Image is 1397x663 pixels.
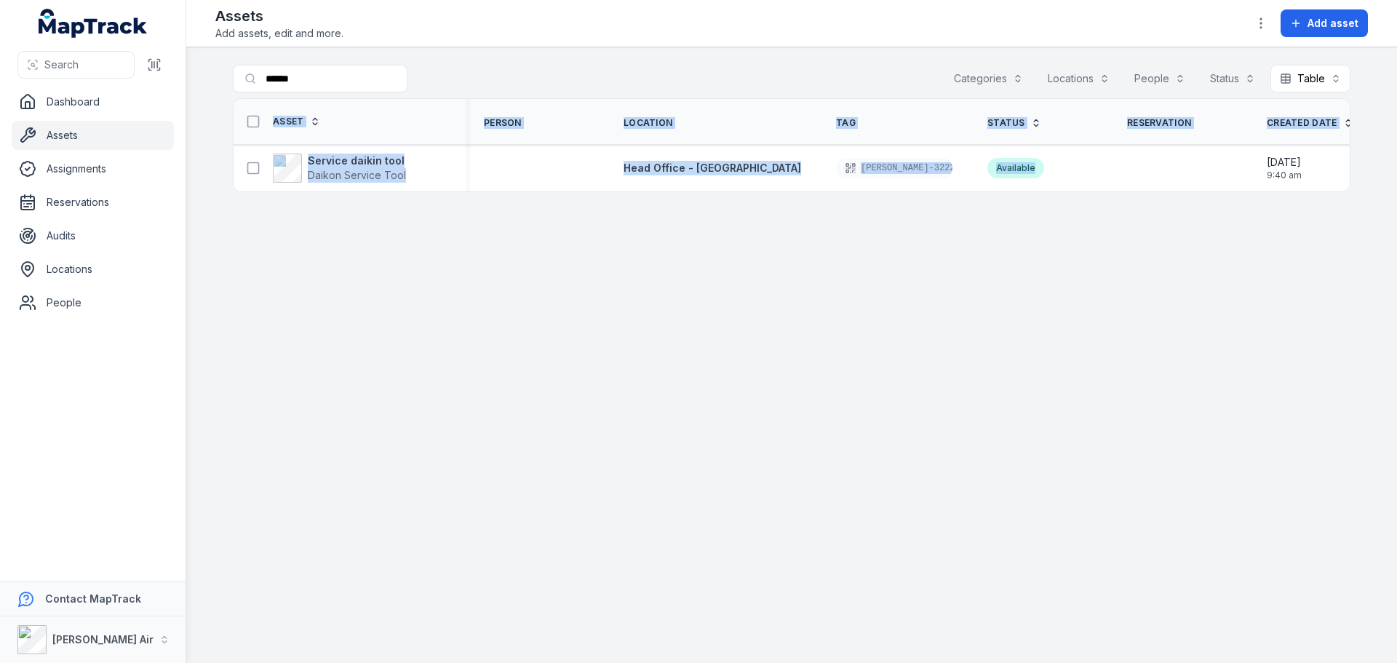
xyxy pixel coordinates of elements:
a: Created Date [1267,117,1353,129]
a: Locations [12,255,174,284]
span: 9:40 am [1267,170,1302,181]
a: Head Office - [GEOGRAPHIC_DATA] [624,161,801,175]
button: Status [1201,65,1265,92]
a: People [12,288,174,317]
span: Location [624,117,672,129]
span: Asset [273,116,304,127]
a: MapTrack [39,9,148,38]
div: Available [987,158,1044,178]
time: 8/5/2025, 9:40:06 AM [1267,155,1302,181]
span: Reservation [1127,117,1191,129]
span: [DATE] [1267,155,1302,170]
button: Locations [1038,65,1119,92]
a: Dashboard [12,87,174,116]
span: Head Office - [GEOGRAPHIC_DATA] [624,162,801,174]
span: Status [987,117,1025,129]
a: Reservations [12,188,174,217]
a: Audits [12,221,174,250]
button: Categories [944,65,1032,92]
strong: Contact MapTrack [45,592,141,605]
a: Status [987,117,1041,129]
span: Person [484,117,522,129]
button: Add asset [1281,9,1368,37]
div: [PERSON_NAME]-3222 [836,158,952,178]
a: Assignments [12,154,174,183]
span: Search [44,57,79,72]
a: Assets [12,121,174,150]
span: Daikon Service Tool [308,169,406,181]
span: Add asset [1308,16,1358,31]
button: People [1125,65,1195,92]
button: Table [1270,65,1350,92]
span: Tag [836,117,856,129]
h2: Assets [215,6,343,26]
a: Service daikin toolDaikon Service Tool [273,154,406,183]
span: Created Date [1267,117,1337,129]
a: Asset [273,116,320,127]
span: Add assets, edit and more. [215,26,343,41]
button: Search [17,51,135,79]
strong: Service daikin tool [308,154,406,168]
strong: [PERSON_NAME] Air [52,633,154,646]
